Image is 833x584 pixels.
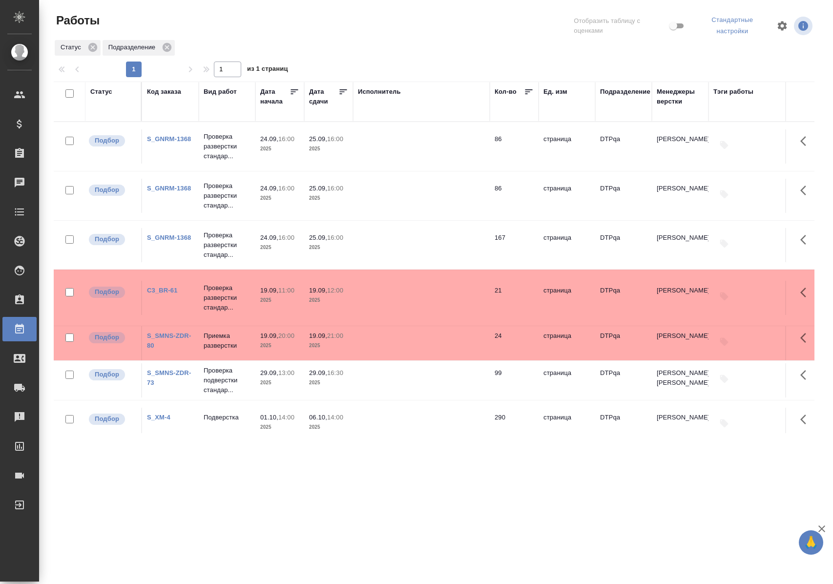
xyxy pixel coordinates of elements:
[794,281,818,304] button: Здесь прячутся важные кнопки
[657,286,704,295] p: [PERSON_NAME]
[794,363,818,387] button: Здесь прячутся важные кнопки
[794,179,818,202] button: Здесь прячутся важные кнопки
[278,414,294,421] p: 14:00
[55,40,101,56] div: Статус
[260,332,278,339] p: 19.09,
[309,369,327,376] p: 29.09,
[260,185,278,192] p: 24.09,
[309,341,348,351] p: 2025
[794,228,818,251] button: Здесь прячутся важные кнопки
[327,414,343,421] p: 14:00
[657,184,704,193] p: [PERSON_NAME]
[95,185,119,195] p: Подбор
[260,378,299,388] p: 2025
[204,87,237,97] div: Вид работ
[309,378,348,388] p: 2025
[657,233,704,243] p: [PERSON_NAME]
[278,287,294,294] p: 11:00
[95,370,119,379] p: Подбор
[147,135,191,143] a: S_GNRM-1368
[260,234,278,241] p: 24.09,
[147,234,191,241] a: S_GNRM-1368
[61,42,84,52] p: Статус
[713,331,735,353] button: Добавить тэги
[574,16,667,36] span: Отобразить таблицу с оценками
[88,286,136,299] div: Можно подбирать исполнителей
[278,185,294,192] p: 16:00
[358,87,401,97] div: Исполнитель
[103,40,175,56] div: Подразделение
[147,369,191,386] a: S_SMNS-ZDR-73
[490,228,539,262] td: 167
[490,129,539,164] td: 86
[490,326,539,360] td: 24
[327,287,343,294] p: 12:00
[204,413,250,422] p: Подверстка
[657,413,704,422] p: [PERSON_NAME]
[495,87,517,97] div: Кол-во
[88,368,136,381] div: Можно подбирать исполнителей
[309,332,327,339] p: 19.09,
[543,87,567,97] div: Ед. изм
[539,326,595,360] td: страница
[595,228,652,262] td: DTPqa
[657,87,704,106] div: Менеджеры верстки
[803,532,819,553] span: 🙏
[595,281,652,315] td: DTPqa
[278,234,294,241] p: 16:00
[88,233,136,246] div: Можно подбирать исполнителей
[595,326,652,360] td: DTPqa
[327,332,343,339] p: 21:00
[595,179,652,213] td: DTPqa
[657,134,704,144] p: [PERSON_NAME]
[595,129,652,164] td: DTPqa
[490,179,539,213] td: 86
[260,144,299,154] p: 2025
[539,228,595,262] td: страница
[309,185,327,192] p: 25.09,
[713,368,735,390] button: Добавить тэги
[147,332,191,349] a: S_SMNS-ZDR-80
[260,243,299,252] p: 2025
[327,185,343,192] p: 16:00
[88,413,136,426] div: Можно подбирать исполнителей
[309,422,348,432] p: 2025
[694,13,771,39] div: split button
[771,14,794,38] span: Настроить таблицу
[309,87,338,106] div: Дата сдачи
[147,414,170,421] a: S_XM-4
[260,193,299,203] p: 2025
[147,87,181,97] div: Код заказа
[95,287,119,297] p: Подбор
[327,234,343,241] p: 16:00
[539,179,595,213] td: страница
[95,136,119,146] p: Подбор
[539,363,595,397] td: страница
[713,413,735,434] button: Добавить тэги
[309,287,327,294] p: 19.09,
[54,13,100,28] span: Работы
[88,331,136,344] div: Можно подбирать исполнителей
[309,414,327,421] p: 06.10,
[95,414,119,424] p: Подбор
[309,135,327,143] p: 25.09,
[95,333,119,342] p: Подбор
[147,185,191,192] a: S_GNRM-1368
[657,368,704,388] p: [PERSON_NAME], [PERSON_NAME]
[713,233,735,254] button: Добавить тэги
[490,281,539,315] td: 21
[278,332,294,339] p: 20:00
[657,331,704,341] p: [PERSON_NAME]
[595,363,652,397] td: DTPqa
[794,408,818,431] button: Здесь прячутся важные кнопки
[260,422,299,432] p: 2025
[713,87,753,97] div: Тэги работы
[278,135,294,143] p: 16:00
[309,243,348,252] p: 2025
[204,331,250,351] p: Приемка разверстки
[260,295,299,305] p: 2025
[799,530,823,555] button: 🙏
[247,63,288,77] span: из 1 страниц
[539,408,595,442] td: страница
[204,230,250,260] p: Проверка разверстки стандар...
